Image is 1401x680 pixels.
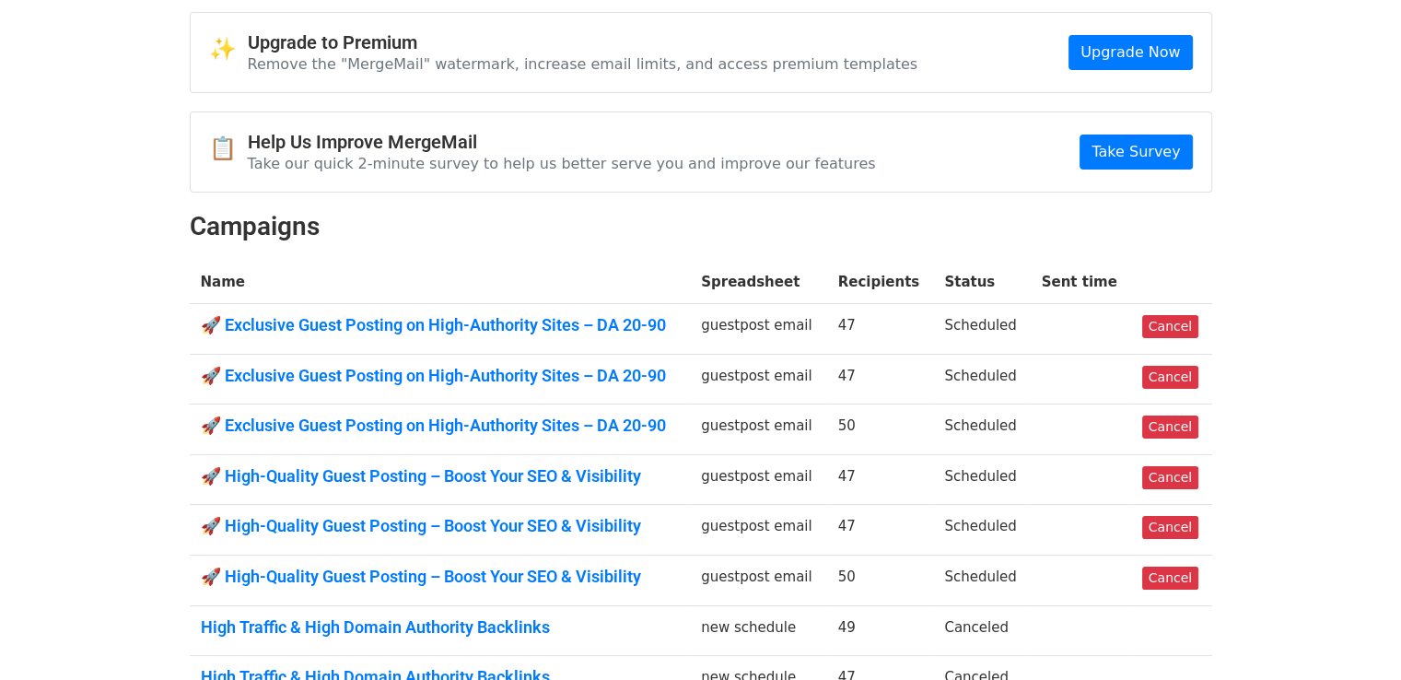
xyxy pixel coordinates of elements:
[1309,592,1401,680] iframe: Chat Widget
[248,154,876,173] p: Take our quick 2-minute survey to help us better serve you and improve our features
[690,505,826,556] td: guestpost email
[201,567,680,587] a: 🚀 High-Quality Guest Posting – Boost Your SEO & Visibility
[1031,261,1131,304] th: Sent time
[1142,567,1198,590] a: Cancel
[827,261,934,304] th: Recipients
[190,261,691,304] th: Name
[248,54,918,74] p: Remove the "MergeMail" watermark, increase email limits, and access premium templates
[201,366,680,386] a: 🚀 Exclusive Guest Posting on High-Authority Sites – DA 20-90
[690,556,826,606] td: guestpost email
[690,304,826,355] td: guestpost email
[201,466,680,487] a: 🚀 High-Quality Guest Posting – Boost Your SEO & Visibility
[690,404,826,455] td: guestpost email
[1080,135,1192,170] a: Take Survey
[209,36,248,63] span: ✨
[933,605,1030,656] td: Canceled
[827,454,934,505] td: 47
[933,261,1030,304] th: Status
[201,315,680,335] a: 🚀 Exclusive Guest Posting on High-Authority Sites – DA 20-90
[1142,516,1198,539] a: Cancel
[248,131,876,153] h4: Help Us Improve MergeMail
[1142,466,1198,489] a: Cancel
[933,404,1030,455] td: Scheduled
[827,354,934,404] td: 47
[933,304,1030,355] td: Scheduled
[827,605,934,656] td: 49
[690,454,826,505] td: guestpost email
[827,505,934,556] td: 47
[201,516,680,536] a: 🚀 High-Quality Guest Posting – Boost Your SEO & Visibility
[827,404,934,455] td: 50
[1068,35,1192,70] a: Upgrade Now
[933,505,1030,556] td: Scheduled
[827,304,934,355] td: 47
[690,261,826,304] th: Spreadsheet
[690,605,826,656] td: new schedule
[248,31,918,53] h4: Upgrade to Premium
[933,556,1030,606] td: Scheduled
[1142,315,1198,338] a: Cancel
[209,135,248,162] span: 📋
[690,354,826,404] td: guestpost email
[1142,366,1198,389] a: Cancel
[201,617,680,638] a: High Traffic & High Domain Authority Backlinks
[190,211,1212,242] h2: Campaigns
[933,354,1030,404] td: Scheduled
[201,416,680,436] a: 🚀 Exclusive Guest Posting on High-Authority Sites – DA 20-90
[933,454,1030,505] td: Scheduled
[1142,416,1198,439] a: Cancel
[827,556,934,606] td: 50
